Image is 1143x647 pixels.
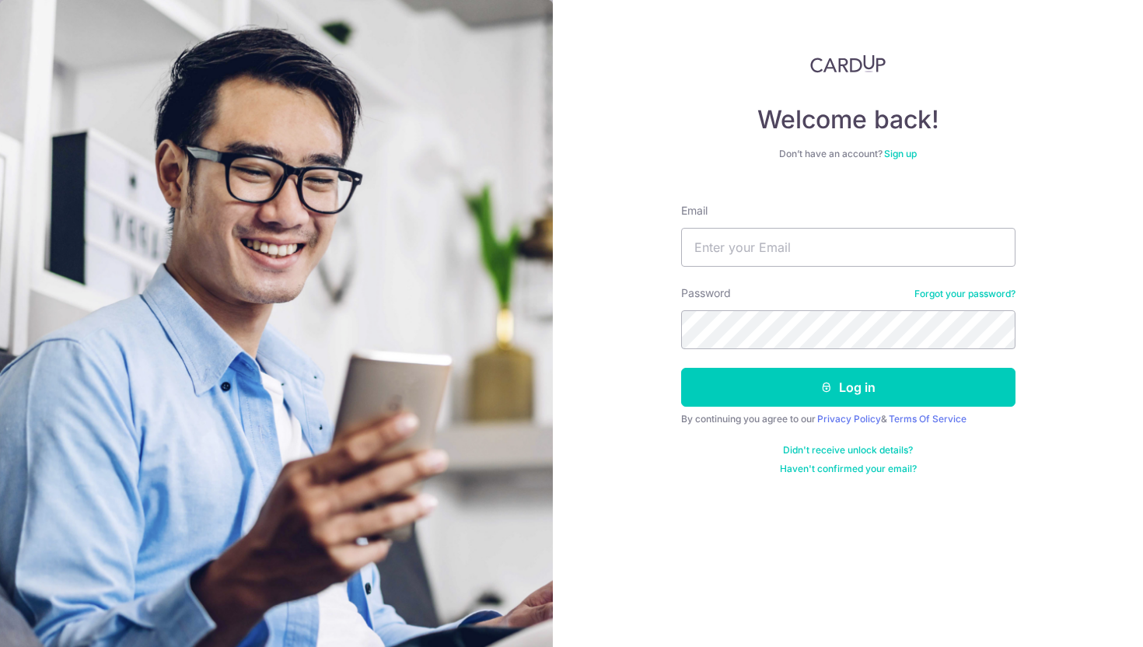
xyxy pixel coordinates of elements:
[681,368,1015,407] button: Log in
[780,463,917,475] a: Haven't confirmed your email?
[783,444,913,456] a: Didn't receive unlock details?
[681,413,1015,425] div: By continuing you agree to our &
[810,54,886,73] img: CardUp Logo
[884,148,917,159] a: Sign up
[914,288,1015,300] a: Forgot your password?
[817,413,881,425] a: Privacy Policy
[681,228,1015,267] input: Enter your Email
[889,413,966,425] a: Terms Of Service
[681,104,1015,135] h4: Welcome back!
[681,148,1015,160] div: Don’t have an account?
[681,285,731,301] label: Password
[681,203,708,219] label: Email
